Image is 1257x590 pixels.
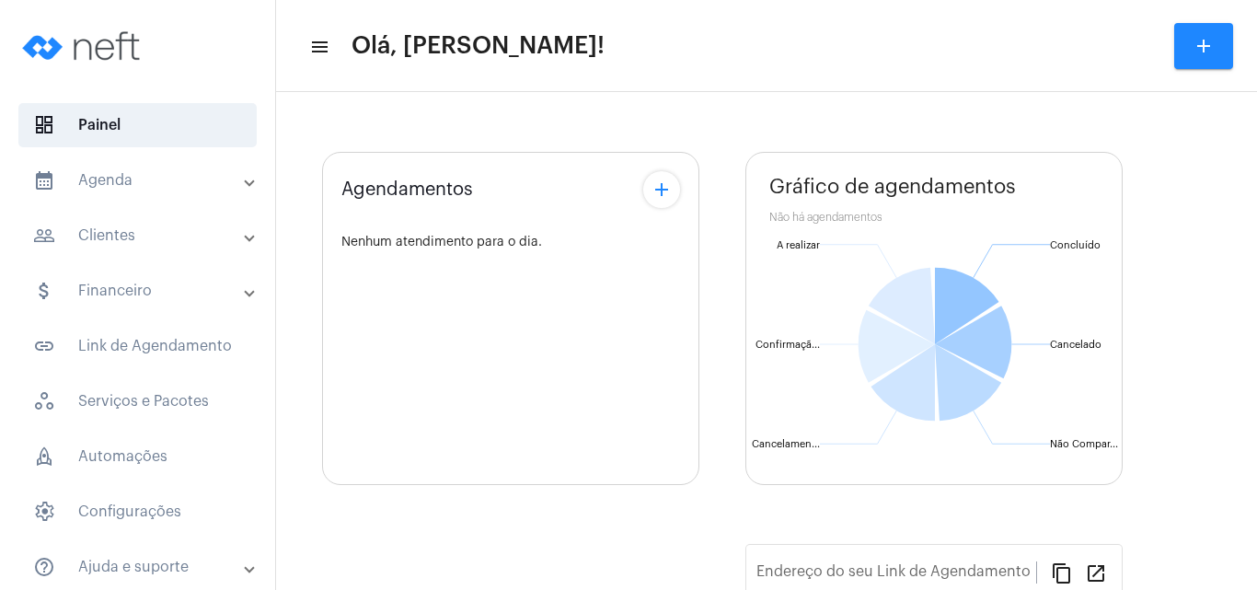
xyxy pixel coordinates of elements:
[33,114,55,136] span: sidenav icon
[341,179,473,200] span: Agendamentos
[33,169,246,191] mat-panel-title: Agenda
[33,445,55,468] span: sidenav icon
[33,556,55,578] mat-icon: sidenav icon
[18,379,257,423] span: Serviços e Pacotes
[33,169,55,191] mat-icon: sidenav icon
[11,158,275,202] mat-expansion-panel-header: sidenav iconAgenda
[777,240,820,250] text: A realizar
[33,225,55,247] mat-icon: sidenav icon
[651,179,673,201] mat-icon: add
[18,434,257,479] span: Automações
[752,439,820,449] text: Cancelamen...
[756,567,1036,584] input: Link
[309,36,328,58] mat-icon: sidenav icon
[755,340,820,351] text: Confirmaçã...
[1050,240,1101,250] text: Concluído
[1193,35,1215,57] mat-icon: add
[1085,561,1107,584] mat-icon: open_in_new
[352,31,605,61] span: Olá, [PERSON_NAME]!
[18,324,257,368] span: Link de Agendamento
[33,225,246,247] mat-panel-title: Clientes
[33,335,55,357] mat-icon: sidenav icon
[33,280,246,302] mat-panel-title: Financeiro
[18,490,257,534] span: Configurações
[33,556,246,578] mat-panel-title: Ajuda e suporte
[1050,439,1118,449] text: Não Compar...
[769,176,1016,198] span: Gráfico de agendamentos
[1051,561,1073,584] mat-icon: content_copy
[1050,340,1101,350] text: Cancelado
[18,103,257,147] span: Painel
[11,214,275,258] mat-expansion-panel-header: sidenav iconClientes
[33,280,55,302] mat-icon: sidenav icon
[341,236,680,249] div: Nenhum atendimento para o dia.
[15,9,153,83] img: logo-neft-novo-2.png
[33,501,55,523] span: sidenav icon
[33,390,55,412] span: sidenav icon
[11,269,275,313] mat-expansion-panel-header: sidenav iconFinanceiro
[11,545,275,589] mat-expansion-panel-header: sidenav iconAjuda e suporte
